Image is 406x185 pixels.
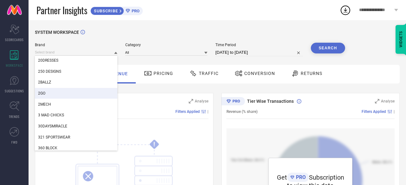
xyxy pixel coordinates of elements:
[38,69,61,74] span: 250 DESIGNS
[215,43,303,47] span: Time Period
[35,55,117,66] div: 20DRESSES
[35,77,117,88] div: 2BALLZ
[199,71,219,76] span: Traffic
[340,4,351,16] div: Open download list
[309,174,344,181] span: Subscription
[91,9,120,13] span: SUBSCRIBE
[35,99,117,110] div: 2MECH
[38,135,70,139] span: 321 SPORTSWEAR
[154,71,173,76] span: Pricing
[38,113,64,117] span: 3 MAD CHICKS
[277,174,287,181] span: Get
[35,110,117,120] div: 3 MAD CHICKS
[6,63,23,68] span: WORKSPACE
[35,88,117,99] div: 2GO
[35,43,117,47] span: Brand
[311,43,345,53] button: Search
[247,99,294,104] span: Tier Wise Transactions
[154,141,155,148] tspan: !
[125,43,208,47] span: Category
[394,109,395,114] span: |
[38,91,45,96] span: 2GO
[5,37,24,42] span: SCORECARDS
[5,89,24,93] span: SUGGESTIONS
[11,140,17,145] span: FWD
[38,58,58,63] span: 20DRESSES
[301,71,322,76] span: Returns
[130,9,140,13] span: PRO
[244,71,275,76] span: Conversion
[90,5,143,15] a: SUBSCRIBEPRO
[175,109,200,114] span: Filters Applied
[35,66,117,77] div: 250 DESIGNS
[375,99,379,103] svg: Zoom
[195,99,208,103] span: Analyse
[35,143,117,153] div: 360 BLOCK
[215,49,303,56] input: Select time period
[221,97,245,107] div: Premium
[35,121,117,132] div: 30DAYSMIRACLE
[38,102,51,107] span: 2MECH
[381,99,395,103] span: Analyse
[189,99,193,103] svg: Zoom
[226,109,258,114] span: Revenue (% share)
[38,146,57,150] span: 360 BLOCK
[294,174,306,180] span: PRO
[207,109,208,114] span: |
[9,114,20,119] span: TRENDS
[35,30,79,35] span: SYSTEM WORKSPACE
[38,80,51,84] span: 2BALLZ
[35,132,117,143] div: 321 SPORTSWEAR
[35,49,117,56] input: Select brand
[362,109,386,114] span: Filters Applied
[36,4,87,17] span: Partner Insights
[38,124,67,128] span: 30DAYSMIRACLE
